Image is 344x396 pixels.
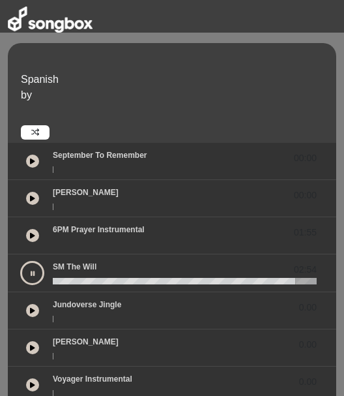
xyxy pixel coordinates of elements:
span: 0.00 [299,301,317,314]
span: 0.00 [299,338,317,352]
span: 00:00 [294,151,317,165]
span: 0.00 [299,375,317,389]
p: Voyager Instrumental [53,373,132,385]
span: 01:55 [294,226,317,239]
span: by [21,89,32,100]
p: Jundoverse Jingle [53,299,121,311]
p: [PERSON_NAME] [53,336,119,348]
p: 6PM Prayer Instrumental [53,224,145,236]
p: Spanish [21,72,333,87]
span: 02:54 [294,263,317,277]
p: [PERSON_NAME] [53,187,119,198]
p: SM The Will [53,261,96,273]
p: September to Remember [53,149,147,161]
img: songbox-logo-white.png [8,7,93,33]
span: 00:00 [294,189,317,202]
